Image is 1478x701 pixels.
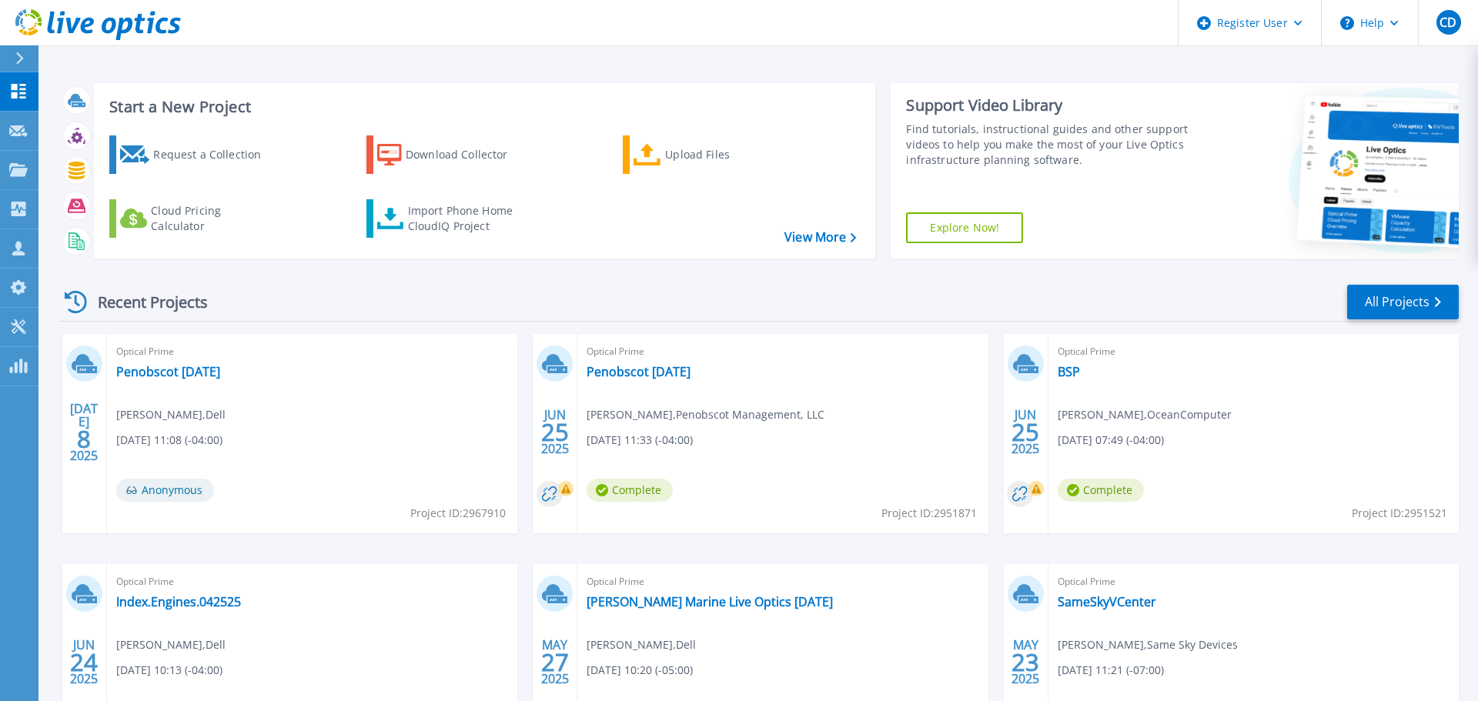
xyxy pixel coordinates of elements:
[1352,505,1447,522] span: Project ID: 2951521
[623,135,794,174] a: Upload Files
[116,479,214,502] span: Anonymous
[541,426,569,439] span: 25
[109,135,281,174] a: Request a Collection
[1058,573,1450,590] span: Optical Prime
[406,139,529,170] div: Download Collector
[906,212,1023,243] a: Explore Now!
[366,135,538,174] a: Download Collector
[116,636,226,653] span: [PERSON_NAME] , Dell
[116,364,220,379] a: Penobscot [DATE]
[116,594,241,609] a: Index.Engines.042525
[70,656,98,669] span: 24
[587,343,978,360] span: Optical Prime
[881,505,977,522] span: Project ID: 2951871
[116,406,226,423] span: [PERSON_NAME] , Dell
[587,573,978,590] span: Optical Prime
[1058,406,1232,423] span: [PERSON_NAME] , OceanComputer
[410,505,506,522] span: Project ID: 2967910
[1440,16,1456,28] span: CD
[540,634,570,690] div: MAY 2025
[1011,404,1040,460] div: JUN 2025
[1058,343,1450,360] span: Optical Prime
[151,203,274,234] div: Cloud Pricing Calculator
[1058,364,1080,379] a: BSP
[1058,479,1144,502] span: Complete
[1058,636,1238,653] span: [PERSON_NAME] , Same Sky Devices
[109,199,281,238] a: Cloud Pricing Calculator
[587,432,693,449] span: [DATE] 11:33 (-04:00)
[69,404,99,460] div: [DATE] 2025
[587,364,691,379] a: Penobscot [DATE]
[540,404,570,460] div: JUN 2025
[587,479,673,502] span: Complete
[587,406,824,423] span: [PERSON_NAME] , Penobscot Management, LLC
[77,432,91,446] span: 8
[587,662,693,679] span: [DATE] 10:20 (-05:00)
[906,95,1195,115] div: Support Video Library
[69,634,99,690] div: JUN 2025
[1011,634,1040,690] div: MAY 2025
[116,432,222,449] span: [DATE] 11:08 (-04:00)
[1012,656,1039,669] span: 23
[59,283,229,321] div: Recent Projects
[1012,426,1039,439] span: 25
[1058,662,1164,679] span: [DATE] 11:21 (-07:00)
[587,636,696,653] span: [PERSON_NAME] , Dell
[408,203,528,234] div: Import Phone Home CloudIQ Project
[116,573,508,590] span: Optical Prime
[116,343,508,360] span: Optical Prime
[1058,432,1164,449] span: [DATE] 07:49 (-04:00)
[153,139,276,170] div: Request a Collection
[1058,594,1156,609] a: SameSkyVCenter
[116,662,222,679] span: [DATE] 10:13 (-04:00)
[665,139,788,170] div: Upload Files
[784,230,856,245] a: View More
[541,656,569,669] span: 27
[587,594,833,609] a: [PERSON_NAME] Marine Live Optics [DATE]
[906,122,1195,168] div: Find tutorials, instructional guides and other support videos to help you make the most of your L...
[1347,285,1459,319] a: All Projects
[109,98,856,115] h3: Start a New Project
